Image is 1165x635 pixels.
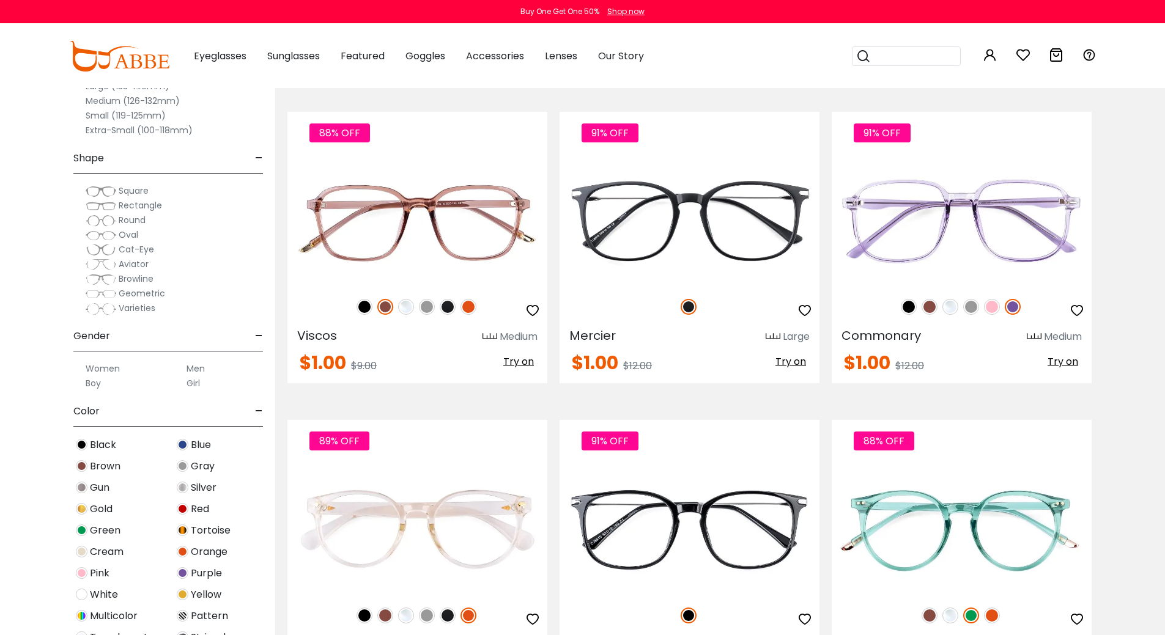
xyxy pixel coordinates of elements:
[844,350,890,376] span: $1.00
[90,438,116,452] span: Black
[854,431,914,450] span: 88% OFF
[86,123,193,138] label: Extra-Small (100-118mm)
[922,607,938,623] img: Brown
[76,610,87,622] img: Multicolor
[607,6,645,17] div: Shop now
[267,49,320,63] span: Sunglasses
[942,299,958,315] img: Clear
[460,299,476,315] img: Orange
[287,156,547,286] img: Brown Viscos - Plastic ,Universal Bridge Fit
[177,567,188,579] img: Purple
[681,299,697,315] img: Matte Black
[191,502,209,516] span: Red
[86,376,101,391] label: Boy
[520,6,599,17] div: Buy One Get One 50%
[419,299,435,315] img: Gray
[1044,329,1082,344] div: Medium
[351,359,377,373] span: $9.00
[984,607,1000,623] img: Orange
[775,354,806,369] span: Try on
[90,566,109,581] span: Pink
[466,49,524,63] span: Accessories
[191,566,222,581] span: Purple
[783,329,810,344] div: Large
[86,273,116,285] img: Browline.png
[287,464,547,594] img: Orange Hismost - Plastic ,Universal Bridge Fit
[73,321,110,351] span: Gender
[1044,354,1082,370] button: Try on
[73,144,104,173] span: Shape
[76,567,87,579] img: Pink
[76,482,87,493] img: Gun
[90,480,109,495] span: Gun
[86,94,180,108] label: Medium (126-132mm)
[119,214,146,226] span: Round
[963,299,979,315] img: Gray
[76,589,87,600] img: White
[177,546,188,557] img: Orange
[177,524,188,536] img: Tortoise
[503,354,534,369] span: Try on
[560,464,819,594] a: Black Dosast - Plastic ,Universal Bridge Fit
[440,607,456,623] img: Matte Black
[119,258,149,270] span: Aviator
[942,607,958,623] img: Clear
[255,321,263,351] span: -
[500,354,538,370] button: Try on
[191,438,211,452] span: Blue
[69,41,169,72] img: abbeglasses.com
[901,299,917,315] img: Black
[177,460,188,472] img: Gray
[90,545,124,559] span: Cream
[119,229,138,241] span: Oval
[419,607,435,623] img: Gray
[86,361,120,376] label: Women
[440,299,456,315] img: Matte Black
[86,303,116,315] img: Varieties.png
[377,299,393,315] img: Brown
[895,359,924,373] span: $12.00
[86,108,166,123] label: Small (119-125mm)
[177,439,188,450] img: Blue
[191,459,215,474] span: Gray
[357,299,372,315] img: Black
[357,607,372,623] img: Black
[90,609,138,623] span: Multicolor
[191,523,231,538] span: Tortoise
[405,49,445,63] span: Goggles
[90,459,120,474] span: Brown
[1027,332,1041,342] img: size ruler
[963,607,979,623] img: Green
[341,49,385,63] span: Featured
[623,359,652,373] span: $12.00
[560,156,819,286] img: Matte-black Mercier - Plastic ,Universal Bridge Fit
[832,464,1092,594] a: Green Gunety - Plastic ,Universal Bridge Fit
[191,587,221,602] span: Yellow
[854,123,911,142] span: 91% OFF
[76,524,87,536] img: Green
[119,199,162,211] span: Rectangle
[86,244,116,256] img: Cat-Eye.png
[191,609,228,623] span: Pattern
[569,327,616,344] span: Mercier
[377,607,393,623] img: Brown
[545,49,577,63] span: Lenses
[194,49,246,63] span: Eyeglasses
[76,439,87,450] img: Black
[86,229,116,241] img: Oval.png
[841,327,921,344] span: Commonary
[177,610,188,622] img: Pattern
[772,354,810,370] button: Try on
[90,587,118,602] span: White
[832,156,1092,286] a: Purple Commonary - Plastic ,Universal Bridge Fit
[1005,299,1021,315] img: Purple
[572,350,618,376] span: $1.00
[119,287,165,299] span: Geometric
[297,327,337,344] span: Viscos
[601,6,645,17] a: Shop now
[598,49,644,63] span: Our Story
[86,259,116,271] img: Aviator.png
[255,397,263,426] span: -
